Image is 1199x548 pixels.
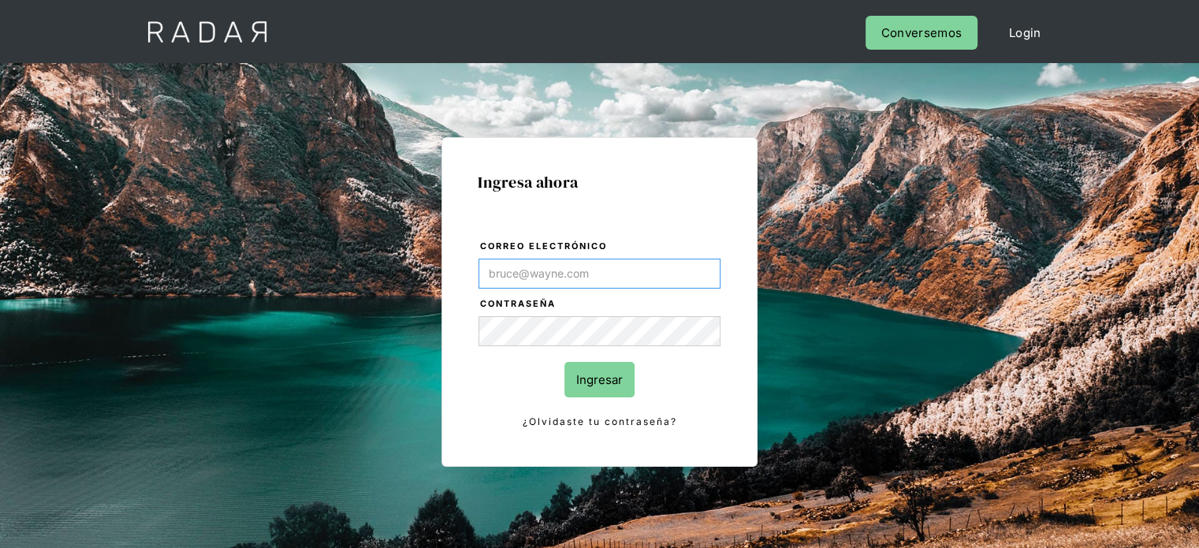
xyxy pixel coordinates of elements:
a: ¿Olvidaste tu contraseña? [478,413,721,431]
label: Correo electrónico [480,239,721,255]
form: Login Form [478,238,721,431]
h1: Ingresa ahora [478,173,721,191]
input: bruce@wayne.com [478,259,721,289]
a: Conversemos [866,16,977,50]
a: Login [993,16,1057,50]
label: Contraseña [480,296,721,312]
input: Ingresar [564,362,635,397]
